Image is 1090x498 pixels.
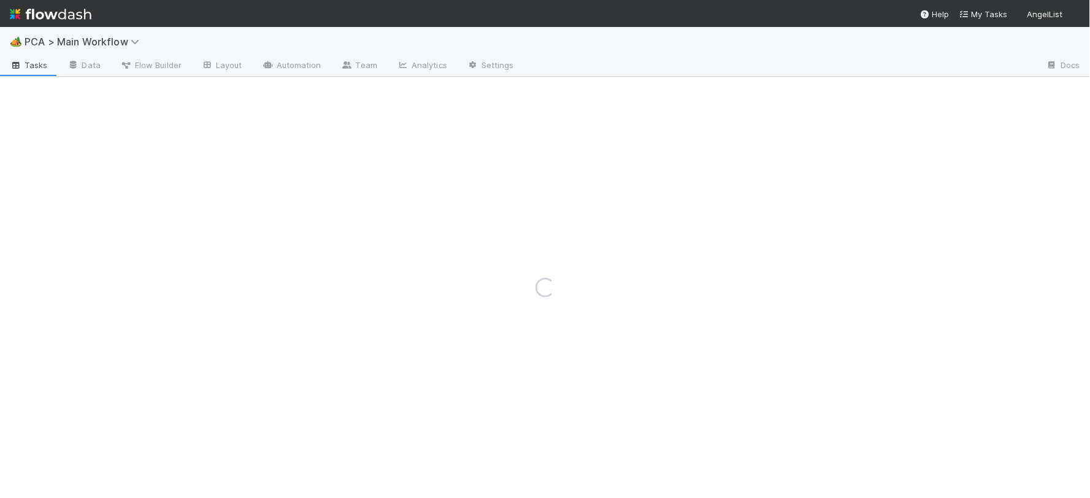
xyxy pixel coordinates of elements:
a: My Tasks [959,8,1008,20]
a: Docs [1037,56,1090,76]
a: Settings [457,56,524,76]
span: Flow Builder [120,59,182,71]
a: Data [58,56,110,76]
a: Analytics [387,56,457,76]
a: Layout [191,56,252,76]
img: logo-inverted-e16ddd16eac7371096b0.svg [10,4,91,25]
a: Automation [252,56,331,76]
a: Flow Builder [110,56,191,76]
span: PCA > Main Workflow [25,36,145,48]
img: avatar_0d9988fd-9a15-4cc7-ad96-88feab9e0fa9.png [1068,9,1080,21]
span: Tasks [10,59,48,71]
span: 🏕️ [10,36,22,47]
span: AngelList [1027,9,1063,19]
div: Help [920,8,950,20]
a: Team [331,56,387,76]
span: My Tasks [959,9,1008,19]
